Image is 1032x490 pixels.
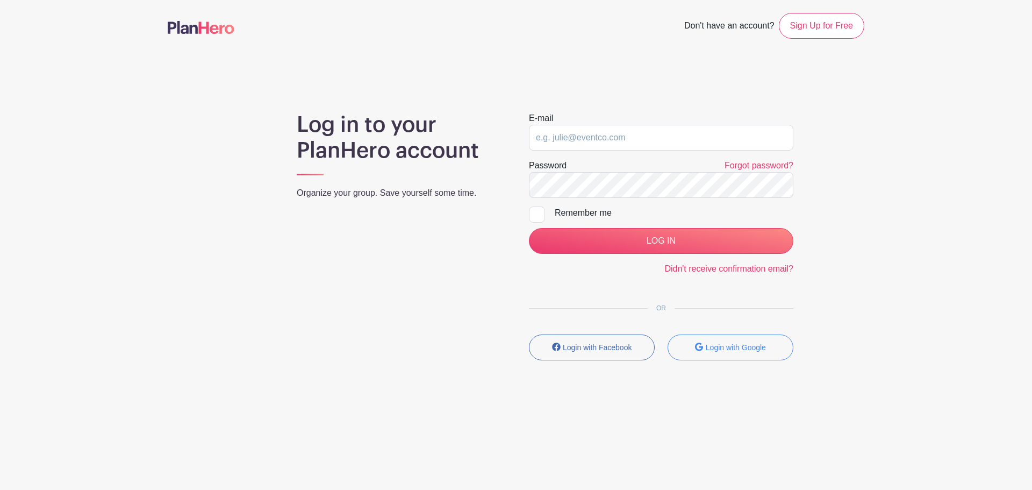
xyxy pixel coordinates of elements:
small: Login with Google [706,343,766,352]
input: e.g. julie@eventco.com [529,125,793,151]
button: Login with Facebook [529,335,655,360]
input: LOG IN [529,228,793,254]
span: Don't have an account? [684,15,775,39]
a: Sign Up for Free [779,13,864,39]
span: OR [648,304,675,312]
a: Didn't receive confirmation email? [664,264,793,273]
a: Forgot password? [725,161,793,170]
label: E-mail [529,112,553,125]
h1: Log in to your PlanHero account [297,112,503,164]
p: Organize your group. Save yourself some time. [297,187,503,200]
button: Login with Google [668,335,793,360]
label: Password [529,159,567,172]
div: Remember me [555,207,793,219]
img: logo-507f7623f17ff9eddc593b1ce0a138ce2505c220e1c5a4e2b4648c50719b7d32.svg [168,21,234,34]
small: Login with Facebook [563,343,632,352]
